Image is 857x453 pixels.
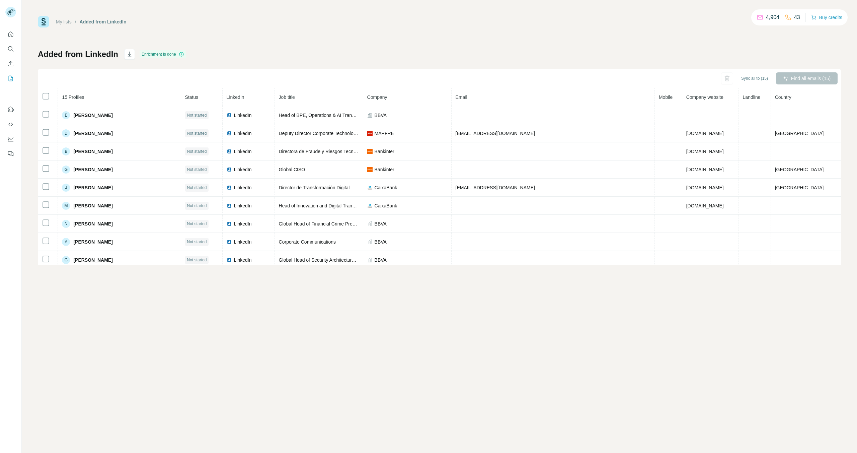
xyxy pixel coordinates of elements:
[234,257,252,263] span: LinkedIn
[686,185,724,190] span: [DOMAIN_NAME]
[80,18,127,25] div: Added from LinkedIn
[375,257,387,263] span: BBVA
[62,184,70,192] div: J
[5,104,16,116] button: Use Surfe on LinkedIn
[375,112,387,119] span: BBVA
[279,131,379,136] span: Deputy Director Corporate Technology Solutions
[375,166,394,173] span: Bankinter
[5,43,16,55] button: Search
[73,239,112,245] span: [PERSON_NAME]
[5,148,16,160] button: Feedback
[659,94,673,100] span: Mobile
[227,131,232,136] img: LinkedIn logo
[187,167,207,173] span: Not started
[227,94,244,100] span: LinkedIn
[187,203,207,209] span: Not started
[766,13,779,21] p: 4,904
[227,257,232,263] img: LinkedIn logo
[279,113,374,118] span: Head of BPE, Operations & AI Transformation
[367,149,373,154] img: company-logo
[185,94,199,100] span: Status
[227,167,232,172] img: LinkedIn logo
[234,220,252,227] span: LinkedIn
[375,239,387,245] span: BBVA
[227,221,232,226] img: LinkedIn logo
[367,167,373,172] img: company-logo
[375,220,387,227] span: BBVA
[73,130,112,137] span: [PERSON_NAME]
[5,72,16,84] button: My lists
[456,94,467,100] span: Email
[775,94,791,100] span: Country
[62,256,70,264] div: G
[686,94,723,100] span: Company website
[234,148,252,155] span: LinkedIn
[686,131,724,136] span: [DOMAIN_NAME]
[5,118,16,130] button: Use Surfe API
[234,202,252,209] span: LinkedIn
[227,185,232,190] img: LinkedIn logo
[62,238,70,246] div: A
[794,13,800,21] p: 43
[234,112,252,119] span: LinkedIn
[73,202,112,209] span: [PERSON_NAME]
[279,203,374,208] span: Head of Innovation and Digital Transformation
[775,131,824,136] span: [GEOGRAPHIC_DATA]
[367,185,373,190] img: company-logo
[73,112,112,119] span: [PERSON_NAME]
[279,185,350,190] span: Director de Transformación Digital
[234,130,252,137] span: LinkedIn
[187,148,207,154] span: Not started
[375,130,394,137] span: MAPFRE
[686,149,724,154] span: [DOMAIN_NAME]
[279,257,440,263] span: Global Head of Security Architecture | Technology Information Security Officer
[811,13,842,22] button: Buy credits
[367,203,373,208] img: company-logo
[38,16,49,27] img: Surfe Logo
[5,58,16,70] button: Enrich CSV
[775,167,824,172] span: [GEOGRAPHIC_DATA]
[5,28,16,40] button: Quick start
[227,149,232,154] img: LinkedIn logo
[279,239,336,245] span: Corporate Communications
[187,130,207,136] span: Not started
[367,131,373,136] img: company-logo
[375,184,397,191] span: CaixaBank
[62,94,84,100] span: 15 Profiles
[62,220,70,228] div: N
[775,185,824,190] span: [GEOGRAPHIC_DATA]
[227,203,232,208] img: LinkedIn logo
[279,221,368,226] span: Global Head of Financial Crime Prevention
[62,129,70,137] div: D
[73,148,112,155] span: [PERSON_NAME]
[62,147,70,155] div: B
[62,202,70,210] div: M
[279,94,295,100] span: Job title
[743,94,761,100] span: Landline
[227,113,232,118] img: LinkedIn logo
[367,94,387,100] span: Company
[5,133,16,145] button: Dashboard
[456,185,535,190] span: [EMAIL_ADDRESS][DOMAIN_NAME]
[62,166,70,174] div: G
[73,257,112,263] span: [PERSON_NAME]
[187,239,207,245] span: Not started
[375,148,394,155] span: Bankinter
[187,257,207,263] span: Not started
[375,202,397,209] span: CaixaBank
[62,111,70,119] div: E
[187,112,207,118] span: Not started
[227,239,232,245] img: LinkedIn logo
[741,75,768,81] span: Sync all to (15)
[234,239,252,245] span: LinkedIn
[234,166,252,173] span: LinkedIn
[279,149,371,154] span: Directora de Fraude y Riesgos Tecnológicos
[56,19,72,24] a: My lists
[75,18,76,25] li: /
[187,185,207,191] span: Not started
[140,50,186,58] div: Enrichment is done
[686,203,724,208] span: [DOMAIN_NAME]
[73,220,112,227] span: [PERSON_NAME]
[73,166,112,173] span: [PERSON_NAME]
[234,184,252,191] span: LinkedIn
